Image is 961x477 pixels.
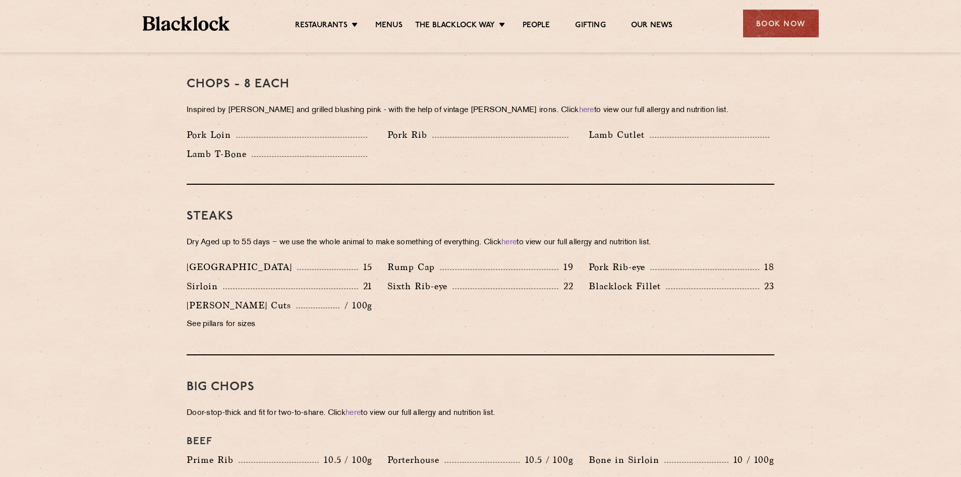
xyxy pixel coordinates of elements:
[558,280,574,293] p: 22
[589,260,650,274] p: Pork Rib-eye
[187,260,297,274] p: [GEOGRAPHIC_DATA]
[589,453,664,467] p: Bone in Sirloin
[295,21,348,32] a: Restaurants
[558,260,574,274] p: 19
[340,299,372,312] p: / 100g
[187,103,774,118] p: Inspired by [PERSON_NAME] and grilled blushing pink - with the help of vintage [PERSON_NAME] iron...
[187,78,774,91] h3: Chops - 8 each
[589,279,666,293] p: Blacklock Fillet
[187,210,774,223] h3: Steaks
[387,260,440,274] p: Rump Cap
[579,107,594,114] a: here
[319,453,372,466] p: 10.5 / 100g
[187,236,774,250] p: Dry Aged up to 55 days − we use the whole animal to make something of everything. Click to view o...
[501,239,517,246] a: here
[520,453,574,466] p: 10.5 / 100g
[358,280,373,293] p: 21
[346,409,361,417] a: here
[187,147,252,161] p: Lamb T-Bone
[387,279,453,293] p: Sixth Rib-eye
[415,21,495,32] a: The Blacklock Way
[523,21,550,32] a: People
[387,453,444,467] p: Porterhouse
[187,317,372,332] p: See pillars for sizes
[187,406,774,420] p: Door-stop-thick and fit for two-to-share. Click to view our full allergy and nutrition list.
[375,21,403,32] a: Menus
[743,10,819,37] div: Book Now
[187,128,236,142] p: Pork Loin
[143,16,230,31] img: BL_Textured_Logo-footer-cropped.svg
[187,279,223,293] p: Sirloin
[728,453,774,466] p: 10 / 100g
[187,436,774,448] h4: Beef
[759,260,774,274] p: 18
[358,260,373,274] p: 15
[387,128,432,142] p: Pork Rib
[187,453,239,467] p: Prime Rib
[589,128,650,142] p: Lamb Cutlet
[759,280,774,293] p: 23
[187,381,774,394] h3: Big Chops
[575,21,605,32] a: Gifting
[631,21,673,32] a: Our News
[187,298,296,312] p: [PERSON_NAME] Cuts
